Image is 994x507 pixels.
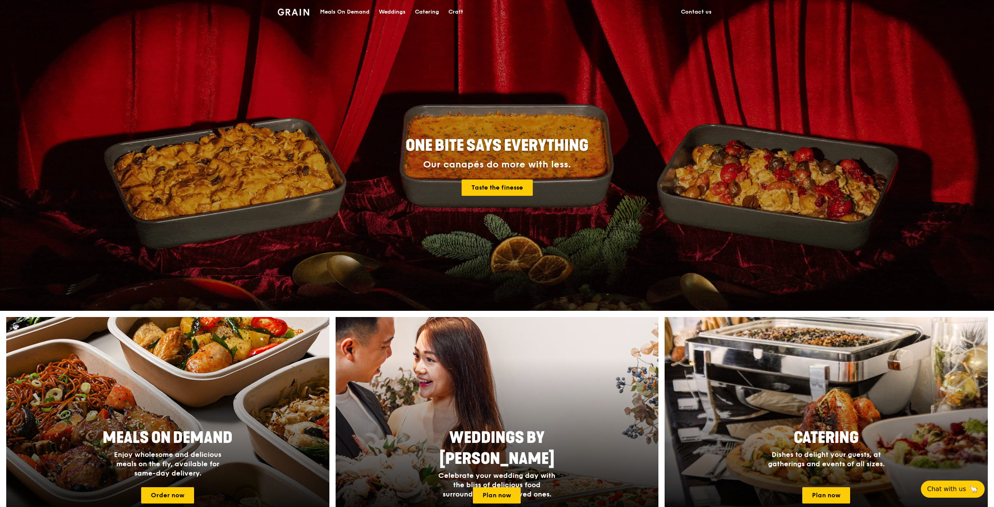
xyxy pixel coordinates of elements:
[103,429,233,447] span: Meals On Demand
[921,481,985,498] button: Chat with us🦙
[114,450,221,477] span: Enjoy wholesome and delicious meals on the fly, available for same-day delivery.
[927,484,966,494] span: Chat with us
[410,0,444,24] a: Catering
[768,450,885,468] span: Dishes to delight your guests, at gatherings and events of all sizes.
[439,429,555,468] span: Weddings by [PERSON_NAME]
[448,0,463,24] div: Craft
[802,487,850,504] a: Plan now
[374,0,410,24] a: Weddings
[357,159,637,170] div: Our canapés do more with less.
[462,179,533,196] a: Taste the finesse
[415,0,439,24] div: Catering
[406,136,588,155] span: ONE BITE SAYS EVERYTHING
[794,429,859,447] span: Catering
[969,484,978,494] span: 🦙
[320,0,369,24] div: Meals On Demand
[379,0,406,24] div: Weddings
[444,0,468,24] a: Craft
[278,9,309,16] img: Grain
[141,487,194,504] a: Order now
[676,0,716,24] a: Contact us
[438,471,555,498] span: Celebrate your wedding day with the bliss of delicious food surrounded by your loved ones.
[473,487,521,504] a: Plan now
